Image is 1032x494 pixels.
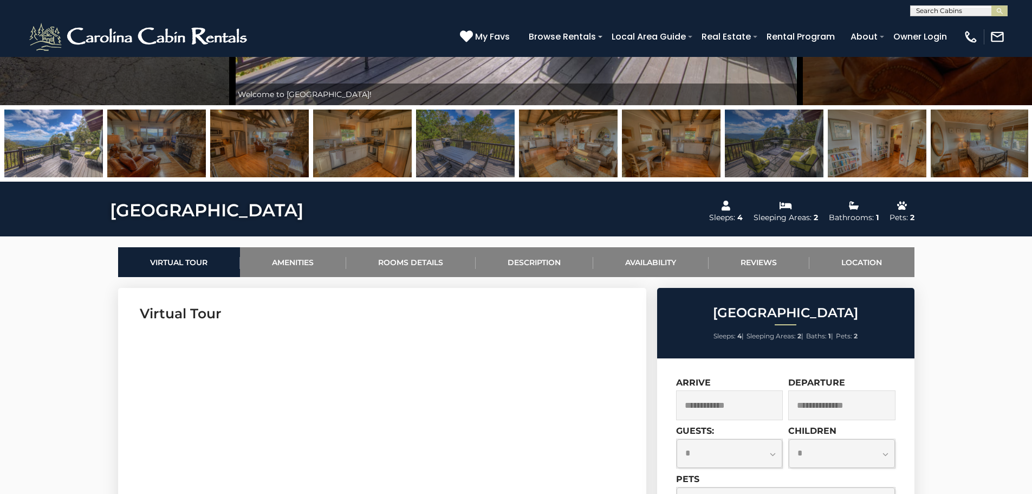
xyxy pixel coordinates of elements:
[709,247,809,277] a: Reviews
[593,247,709,277] a: Availability
[475,30,510,43] span: My Favs
[107,110,206,177] img: 163259681
[888,27,952,46] a: Owner Login
[747,329,803,343] li: |
[416,110,515,177] img: 163259682
[476,247,593,277] a: Description
[713,329,744,343] li: |
[460,30,512,44] a: My Favs
[761,27,840,46] a: Rental Program
[676,377,711,388] label: Arrive
[696,27,756,46] a: Real Estate
[210,110,309,177] img: 163259680
[725,110,823,177] img: 163259684
[622,110,721,177] img: 163259677
[523,27,601,46] a: Browse Rentals
[660,306,912,320] h2: [GEOGRAPHIC_DATA]
[931,110,1029,177] img: 163259672
[990,29,1005,44] img: mail-regular-white.png
[27,21,252,53] img: White-1-2.png
[806,332,827,340] span: Baths:
[240,247,346,277] a: Amenities
[806,329,833,343] li: |
[118,247,240,277] a: Virtual Tour
[854,332,858,340] strong: 2
[747,332,796,340] span: Sleeping Areas:
[4,110,103,177] img: 163259676
[828,110,926,177] img: 163259673
[797,332,801,340] strong: 2
[836,332,852,340] span: Pets:
[963,29,978,44] img: phone-regular-white.png
[519,110,618,177] img: 163259683
[809,247,914,277] a: Location
[737,332,742,340] strong: 4
[606,27,691,46] a: Local Area Guide
[713,332,736,340] span: Sleeps:
[313,110,412,177] img: 163259674
[346,247,476,277] a: Rooms Details
[140,304,625,323] h3: Virtual Tour
[676,426,714,436] label: Guests:
[788,377,845,388] label: Departure
[232,84,800,105] div: Welcome to [GEOGRAPHIC_DATA]!
[845,27,883,46] a: About
[676,474,699,484] label: Pets
[828,332,831,340] strong: 1
[788,426,836,436] label: Children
